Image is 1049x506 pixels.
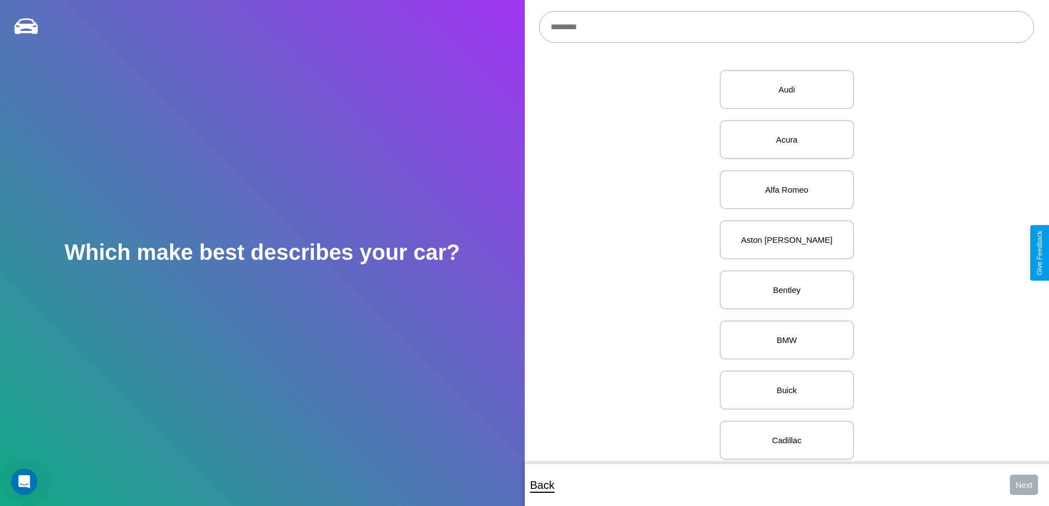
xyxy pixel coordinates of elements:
[732,82,842,97] p: Audi
[732,433,842,448] p: Cadillac
[732,132,842,147] p: Acura
[64,240,460,265] h2: Which make best describes your car?
[530,475,555,495] p: Back
[732,333,842,347] p: BMW
[732,383,842,398] p: Buick
[11,469,37,495] iframe: Intercom live chat
[732,232,842,247] p: Aston [PERSON_NAME]
[732,282,842,297] p: Bentley
[732,182,842,197] p: Alfa Romeo
[1036,231,1043,275] div: Give Feedback
[1010,475,1038,495] button: Next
